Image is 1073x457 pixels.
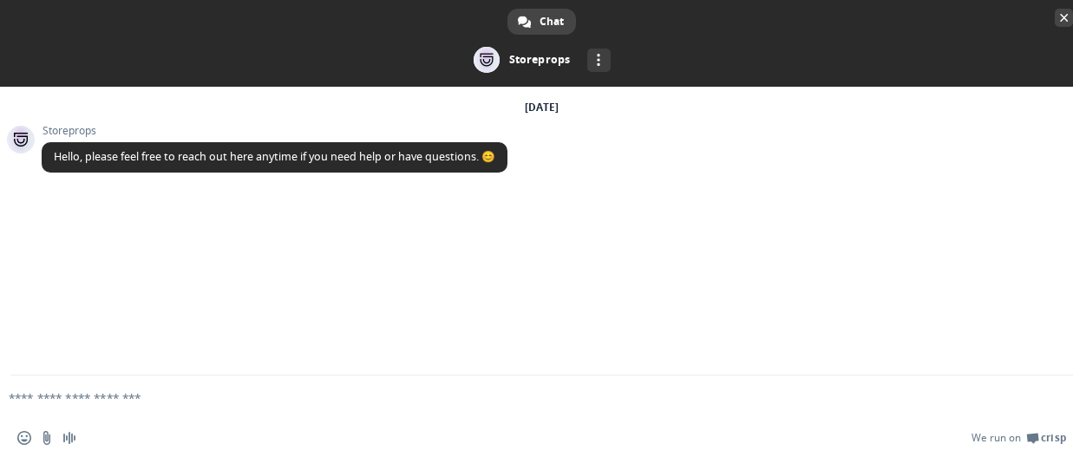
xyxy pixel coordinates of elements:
[9,390,1019,406] textarea: Compose your message...
[587,49,611,72] div: More channels
[1041,431,1066,445] span: Crisp
[972,431,1021,445] span: We run on
[1055,9,1073,27] span: Close chat
[40,431,54,445] span: Send a file
[525,102,559,113] div: [DATE]
[17,431,31,445] span: Insert an emoji
[507,9,576,35] div: Chat
[972,431,1066,445] a: We run onCrisp
[42,125,507,137] span: Storeprops
[54,149,495,164] span: Hello, please feel free to reach out here anytime if you need help or have questions. 😊
[62,431,76,445] span: Audio message
[540,9,564,35] span: Chat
